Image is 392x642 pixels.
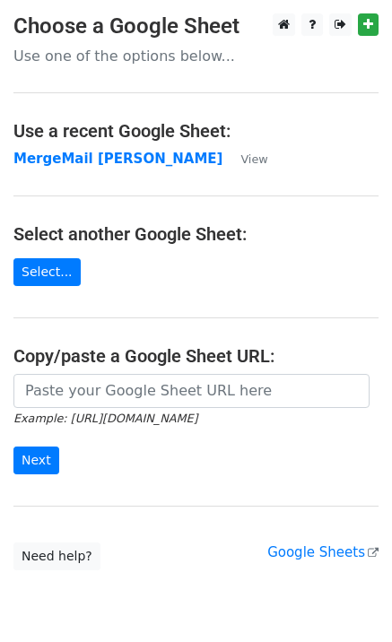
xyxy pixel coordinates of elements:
[222,151,267,167] a: View
[267,544,379,560] a: Google Sheets
[13,47,379,65] p: Use one of the options below...
[13,374,370,408] input: Paste your Google Sheet URL here
[13,151,222,167] a: MergeMail [PERSON_NAME]
[240,152,267,166] small: View
[13,412,197,425] small: Example: [URL][DOMAIN_NAME]
[13,13,379,39] h3: Choose a Google Sheet
[13,542,100,570] a: Need help?
[13,223,379,245] h4: Select another Google Sheet:
[13,120,379,142] h4: Use a recent Google Sheet:
[13,447,59,474] input: Next
[13,258,81,286] a: Select...
[13,345,379,367] h4: Copy/paste a Google Sheet URL:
